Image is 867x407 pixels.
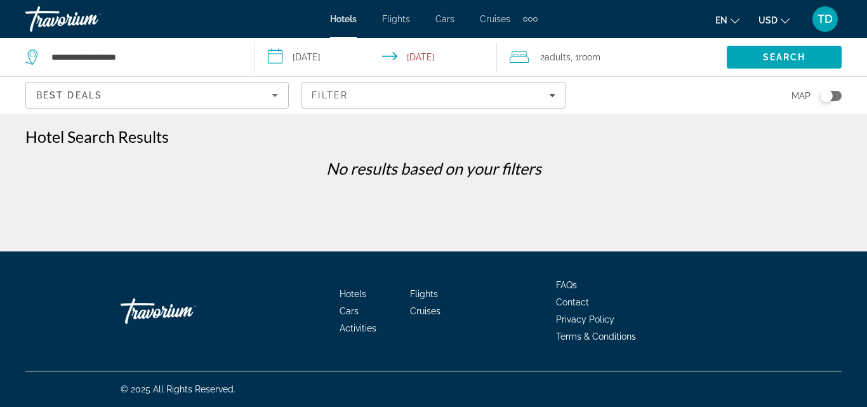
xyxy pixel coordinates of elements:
span: Map [791,87,811,105]
a: Cruises [480,14,510,24]
span: TD [817,13,833,25]
iframe: Button to launch messaging window [816,356,857,397]
a: Cars [435,14,454,24]
a: Contact [556,297,589,307]
span: , 1 [571,48,600,66]
input: Search hotel destination [50,48,235,67]
a: Travorium [25,3,152,36]
p: No results based on your filters [19,159,848,178]
a: Activities [340,323,376,333]
span: USD [758,15,778,25]
button: Filters [301,82,565,109]
span: Filter [312,90,348,100]
button: Toggle map [811,90,842,102]
span: 2 [540,48,571,66]
button: Search [727,46,842,69]
button: Select check in and out date [255,38,498,76]
button: User Menu [809,6,842,32]
h1: Hotel Search Results [25,127,169,146]
a: Hotels [330,14,357,24]
mat-select: Sort by [36,88,278,103]
button: Extra navigation items [523,9,538,29]
span: Best Deals [36,90,102,100]
button: Travelers: 2 adults, 0 children [497,38,727,76]
a: Flights [382,14,410,24]
a: Terms & Conditions [556,331,636,342]
button: Change currency [758,11,790,29]
button: Change language [715,11,739,29]
a: Go Home [121,292,248,330]
span: Search [763,52,806,62]
a: FAQs [556,280,577,290]
span: Room [579,52,600,62]
span: en [715,15,727,25]
a: Flights [410,289,438,299]
a: Hotels [340,289,366,299]
a: Cruises [410,306,440,316]
span: © 2025 All Rights Reserved. [121,384,235,394]
span: Adults [545,52,571,62]
a: Cars [340,306,359,316]
a: Privacy Policy [556,314,614,324]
